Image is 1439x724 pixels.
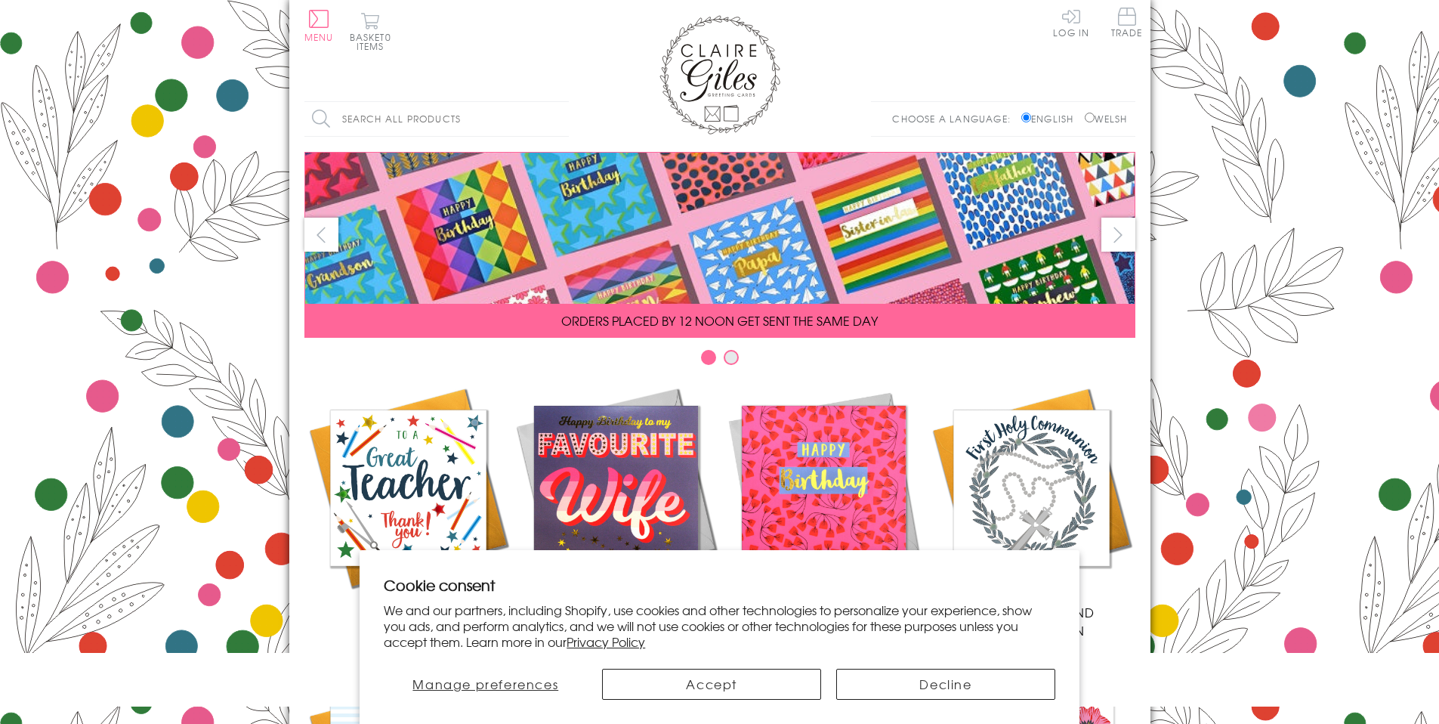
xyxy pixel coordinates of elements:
[561,311,878,330] span: ORDERS PLACED BY 12 NOON GET SENT THE SAME DAY
[567,633,645,651] a: Privacy Policy
[304,10,334,42] button: Menu
[554,102,569,136] input: Search
[412,675,558,693] span: Manage preferences
[304,30,334,44] span: Menu
[602,669,821,700] button: Accept
[384,669,587,700] button: Manage preferences
[304,218,338,252] button: prev
[304,384,512,621] a: Academic
[304,102,569,136] input: Search all products
[659,15,780,135] img: Claire Giles Greetings Cards
[724,350,739,365] button: Carousel Page 2
[1021,113,1031,122] input: English
[1111,8,1143,40] a: Trade
[512,384,720,621] a: New Releases
[304,349,1135,373] div: Carousel Pagination
[1111,8,1143,37] span: Trade
[928,384,1135,639] a: Communion and Confirmation
[892,112,1018,125] p: Choose a language:
[1021,112,1081,125] label: English
[701,350,716,365] button: Carousel Page 1 (Current Slide)
[357,30,391,53] span: 0 items
[1053,8,1089,37] a: Log In
[1101,218,1135,252] button: next
[384,602,1055,649] p: We and our partners, including Shopify, use cookies and other technologies to personalize your ex...
[720,384,928,621] a: Birthdays
[1085,112,1128,125] label: Welsh
[836,669,1055,700] button: Decline
[1085,113,1095,122] input: Welsh
[384,574,1055,596] h2: Cookie consent
[350,12,391,51] button: Basket0 items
